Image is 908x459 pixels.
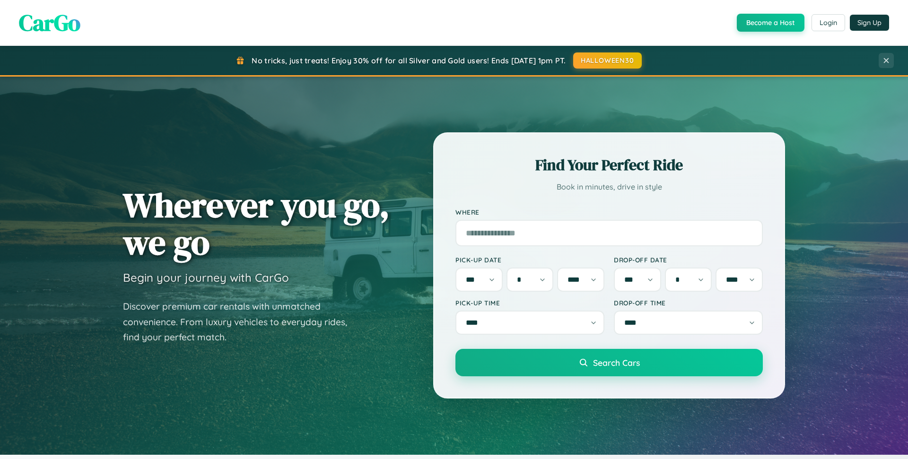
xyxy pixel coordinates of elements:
[19,7,80,38] span: CarGo
[614,256,763,264] label: Drop-off Date
[123,270,289,285] h3: Begin your journey with CarGo
[455,256,604,264] label: Pick-up Date
[455,155,763,175] h2: Find Your Perfect Ride
[252,56,566,65] span: No tricks, just treats! Enjoy 30% off for all Silver and Gold users! Ends [DATE] 1pm PT.
[593,357,640,368] span: Search Cars
[455,180,763,194] p: Book in minutes, drive in style
[573,52,642,69] button: HALLOWEEN30
[455,208,763,216] label: Where
[614,299,763,307] label: Drop-off Time
[850,15,889,31] button: Sign Up
[812,14,845,31] button: Login
[455,349,763,376] button: Search Cars
[737,14,804,32] button: Become a Host
[123,186,390,261] h1: Wherever you go, we go
[123,299,359,345] p: Discover premium car rentals with unmatched convenience. From luxury vehicles to everyday rides, ...
[455,299,604,307] label: Pick-up Time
